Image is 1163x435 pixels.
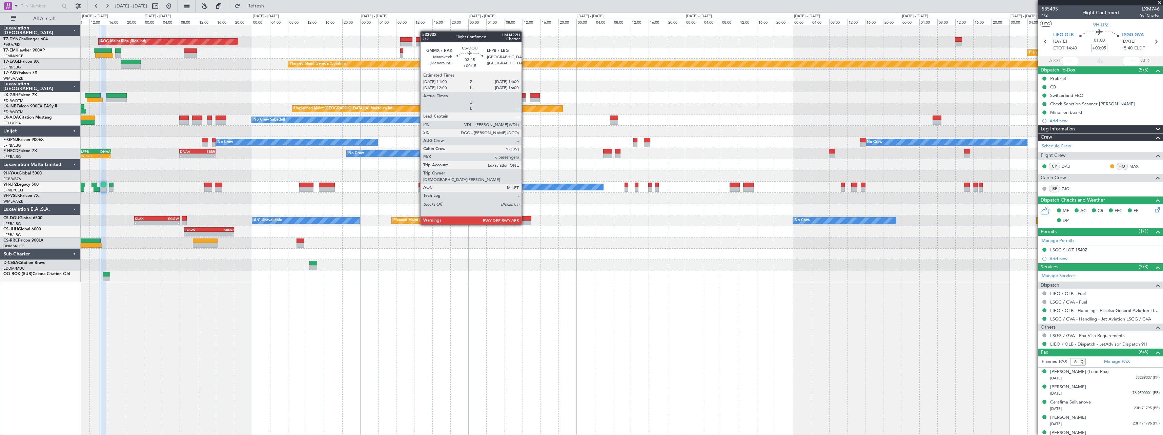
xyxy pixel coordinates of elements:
a: 9H-YAAGlobal 5000 [3,171,42,175]
span: 15:40 [1122,45,1133,52]
div: Add new [1049,256,1160,262]
span: T7-EMI [3,48,17,53]
div: Planned Maint Geneva (Cointrin) [290,59,346,69]
span: ELDT [1134,45,1145,52]
div: 00:00 [685,19,703,25]
div: 20:00 [126,19,144,25]
div: 04:00 [1027,19,1045,25]
div: [PERSON_NAME] [1050,414,1086,421]
div: CB [1050,84,1056,90]
a: LFMN/NCE [3,54,23,59]
div: 00:00 [901,19,919,25]
div: No Crew [443,182,458,192]
label: Planned PAX [1042,358,1067,365]
div: Add new [1049,118,1160,124]
div: [DATE] - [DATE] [253,14,279,19]
div: 16:00 [324,19,342,25]
a: LX-AOACitation Mustang [3,116,52,120]
span: T7-EAGL [3,60,20,64]
a: LSGG / GVA - Fuel [1050,299,1087,305]
div: ISP [1049,185,1060,192]
div: Flight Confirmed [1082,9,1119,16]
span: Flight Crew [1041,152,1066,160]
div: 08:00 [180,19,198,25]
div: 16:00 [865,19,883,25]
div: 08:00 [721,19,739,25]
div: 12:00 [847,19,865,25]
a: 9H-VSLKFalcon 7X [3,194,39,198]
a: LSGG / GVA - Handling - Jet Aviation LSGG / GVA [1050,316,1151,322]
span: LX-INB [3,104,17,108]
span: FFC [1115,208,1122,214]
a: LFPB/LBG [3,221,21,226]
div: - [462,154,484,158]
div: LSGG SLOT 1540Z [1050,247,1087,253]
span: ATOT [1049,58,1060,64]
span: T7-PJ29 [3,71,19,75]
span: CR [1098,208,1103,214]
span: LIEO OLB [1053,32,1074,39]
div: [DATE] - [DATE] [469,14,495,19]
a: 9H-LPZLegacy 500 [3,183,39,187]
div: No Crew [348,148,364,159]
div: 00:00 [576,19,594,25]
span: 33289337 (PP) [1136,375,1160,381]
div: 04:00 [270,19,288,25]
div: 16:00 [649,19,667,25]
span: (1/1) [1139,228,1148,235]
div: 16:00 [108,19,126,25]
a: DAU [1062,163,1077,169]
div: 00:00 [252,19,270,25]
span: [DATE] [1050,406,1062,411]
div: 16:00 [540,19,558,25]
div: 08:00 [829,19,847,25]
div: 00:00 [1009,19,1027,25]
span: Leg Information [1041,125,1075,133]
div: 09:52 Z [80,154,95,158]
span: All Aircraft [18,16,72,21]
span: LX-GBH [3,93,18,97]
span: OO-ROK (SUB) [3,272,33,276]
span: (6/6) [1139,348,1148,355]
a: D-CESACitation Bravo [3,261,45,265]
span: (3/3) [1139,263,1148,270]
div: 20:00 [992,19,1009,25]
div: 08:00 [396,19,414,25]
span: F-HECD [3,149,18,153]
a: F-GPNJFalcon 900EX [3,138,44,142]
span: [DATE] - [DATE] [115,3,147,9]
a: LSGG / GVA - Pax Visa Requirements [1050,333,1125,338]
div: [DATE] - [DATE] [794,14,820,19]
div: LFPB [81,149,96,153]
div: [PERSON_NAME] (Lead Pax) [1050,369,1109,375]
span: Pref Charter [1139,13,1160,18]
span: (5/5) [1139,66,1148,74]
span: Services [1041,263,1058,271]
div: 04:00 [378,19,396,25]
span: ALDT [1141,58,1152,64]
a: LFPB/LBG [3,143,21,148]
div: DNAA [180,149,197,153]
div: No Crew [795,215,810,226]
div: 04:00 [162,19,180,25]
div: [PERSON_NAME] [1050,384,1086,391]
div: No Crew [867,137,882,147]
span: CS-JHH [3,227,18,231]
div: 00:00 [360,19,378,25]
span: Cabin Crew [1041,174,1066,182]
a: DNMM/LOS [3,244,24,249]
div: Prebrief [1050,76,1066,81]
div: 00:00 [144,19,162,25]
a: EDLW/DTM [3,109,23,115]
div: SBBR [462,149,484,153]
a: CS-JHHGlobal 6000 [3,227,41,231]
div: [DATE] - [DATE] [1011,14,1037,19]
div: Switzerland FBO [1050,92,1083,98]
div: 12:00 [523,19,540,25]
div: [DATE] - [DATE] [145,14,171,19]
div: No Crew [218,137,233,147]
div: No Crew Sabadell [253,115,285,125]
div: - [185,232,209,236]
input: --:-- [1062,57,1078,65]
div: [DATE] - [DATE] [82,14,108,19]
